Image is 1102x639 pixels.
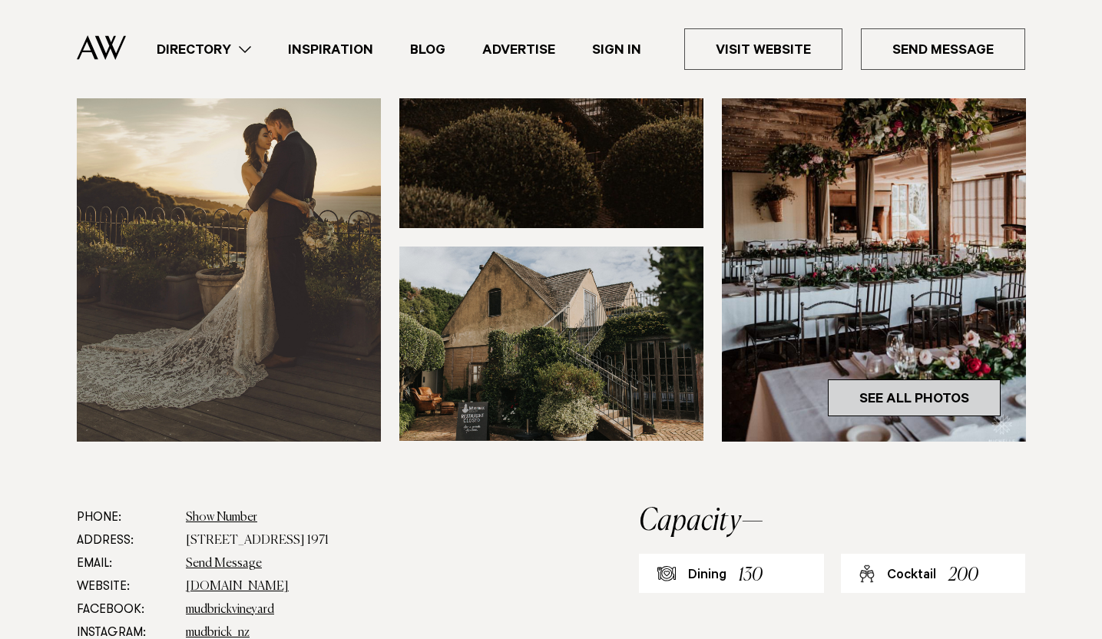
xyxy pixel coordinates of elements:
div: Cocktail [887,567,936,585]
dt: Address: [77,529,174,552]
dt: Facebook: [77,598,174,621]
div: 200 [948,561,978,590]
img: Tuscany style wedding venue [399,247,703,441]
a: Directory [138,39,270,60]
div: Dining [688,567,726,585]
a: See All Photos [828,379,1001,416]
a: Advertise [464,39,574,60]
dd: [STREET_ADDRESS] 1971 [186,529,540,552]
a: mudbrickvineyard [186,604,274,616]
div: 130 [739,561,763,590]
a: Inspiration [270,39,392,60]
dt: Website: [77,575,174,598]
h2: Capacity [639,506,1025,537]
a: Visit Website [684,28,842,70]
a: Send Message [186,558,262,570]
dt: Phone: [77,506,174,529]
a: Sign In [574,39,660,60]
dt: Email: [77,552,174,575]
a: [DOMAIN_NAME] [186,581,289,593]
img: Auckland Weddings Logo [77,35,126,61]
a: mudbrick_nz [186,627,250,639]
a: Blog [392,39,464,60]
a: Show Number [186,512,257,524]
a: Send Message [861,28,1025,70]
